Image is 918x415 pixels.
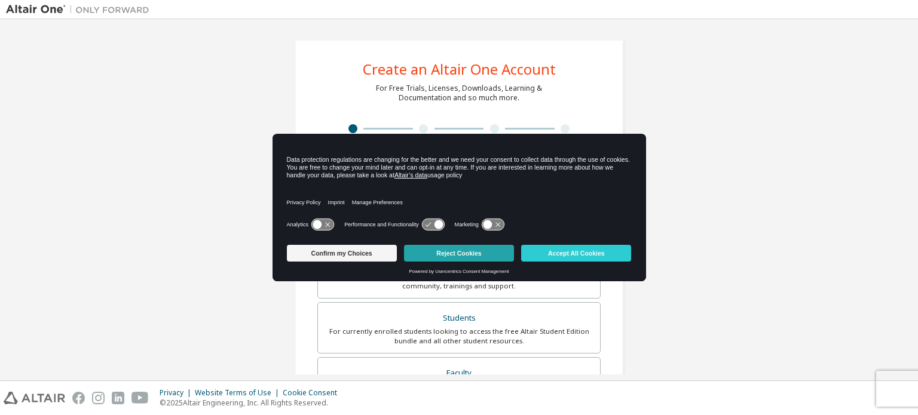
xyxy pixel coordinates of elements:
[160,398,344,408] p: © 2025 Altair Engineering, Inc. All Rights Reserved.
[325,327,593,346] div: For currently enrolled students looking to access the free Altair Student Edition bundle and all ...
[131,392,149,404] img: youtube.svg
[160,388,195,398] div: Privacy
[112,392,124,404] img: linkedin.svg
[6,4,155,16] img: Altair One
[72,392,85,404] img: facebook.svg
[283,388,344,398] div: Cookie Consent
[195,388,283,398] div: Website Terms of Use
[325,365,593,382] div: Faculty
[92,392,105,404] img: instagram.svg
[325,310,593,327] div: Students
[4,392,65,404] img: altair_logo.svg
[363,62,556,76] div: Create an Altair One Account
[376,84,542,103] div: For Free Trials, Licenses, Downloads, Learning & Documentation and so much more.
